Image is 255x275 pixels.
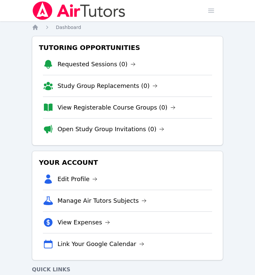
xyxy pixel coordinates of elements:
span: Dashboard [56,25,81,30]
a: Link Your Google Calendar [58,239,144,249]
img: Air Tutors [32,1,126,20]
nav: Breadcrumb [32,24,223,31]
h3: Your Account [38,156,217,168]
a: View Expenses [58,218,110,227]
a: View Registerable Course Groups (0) [58,103,176,112]
a: Open Study Group Invitations (0) [58,125,165,134]
a: Requested Sessions (0) [58,60,136,69]
a: Edit Profile [58,174,98,184]
a: Dashboard [56,24,81,31]
a: Study Group Replacements (0) [58,81,158,91]
h3: Tutoring Opportunities [38,42,217,54]
h4: Quick Links [32,266,223,274]
a: Manage Air Tutors Subjects [58,196,147,205]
